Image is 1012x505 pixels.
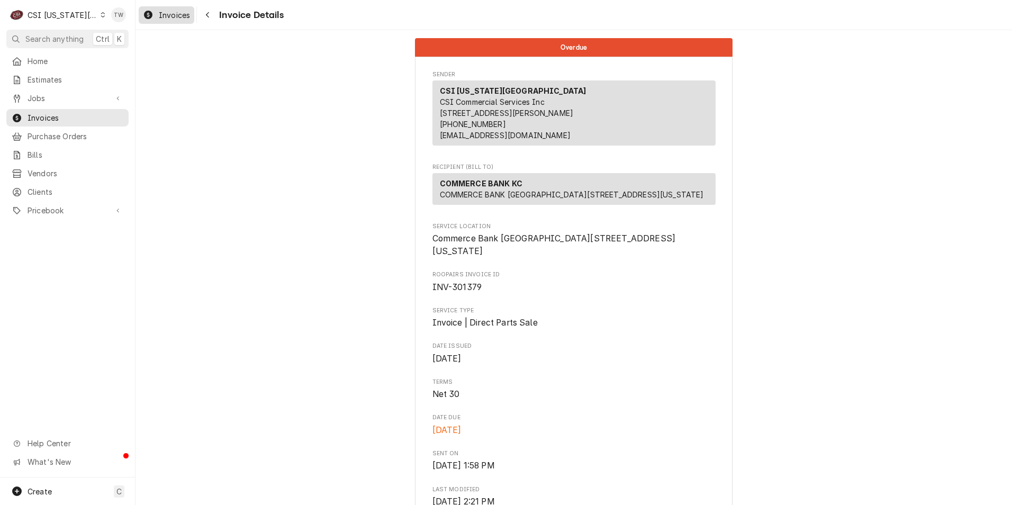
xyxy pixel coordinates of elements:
span: Help Center [28,438,122,449]
div: Sender [432,80,716,146]
strong: CSI [US_STATE][GEOGRAPHIC_DATA] [440,86,586,95]
a: Invoices [139,6,194,24]
span: Date Issued [432,353,716,365]
span: Date Due [432,424,716,437]
div: Invoice Recipient [432,163,716,210]
span: Terms [432,378,716,386]
span: K [117,33,122,44]
span: Sent On [432,459,716,472]
div: CSI [US_STATE][GEOGRAPHIC_DATA] [28,10,97,21]
span: Service Type [432,317,716,329]
span: Estimates [28,74,123,85]
span: Invoices [159,10,190,21]
span: Create [28,487,52,496]
span: Ctrl [96,33,110,44]
div: Service Location [432,222,716,258]
div: Sender [432,80,716,150]
span: Net 30 [432,389,460,399]
span: Recipient (Bill To) [432,163,716,172]
span: Vendors [28,168,123,179]
span: CSI Commercial Services Inc [STREET_ADDRESS][PERSON_NAME] [440,97,574,118]
span: Service Location [432,232,716,257]
span: Date Due [432,413,716,422]
div: Tori Warrick's Avatar [111,7,126,22]
div: CSI Kansas City's Avatar [10,7,24,22]
span: Overdue [561,44,587,51]
span: Home [28,56,123,67]
span: INV-301379 [432,282,482,292]
div: Status [415,38,733,57]
span: Roopairs Invoice ID [432,270,716,279]
span: Bills [28,149,123,160]
span: What's New [28,456,122,467]
span: Terms [432,388,716,401]
span: [DATE] [432,354,462,364]
a: Vendors [6,165,129,182]
span: COMMERCE BANK [GEOGRAPHIC_DATA][STREET_ADDRESS][US_STATE] [440,190,704,199]
span: Sender [432,70,716,79]
span: Invoices [28,112,123,123]
div: C [10,7,24,22]
span: Purchase Orders [28,131,123,142]
div: TW [111,7,126,22]
a: Home [6,52,129,70]
span: Invoice | Direct Parts Sale [432,318,538,328]
a: Estimates [6,71,129,88]
span: Search anything [25,33,84,44]
a: [EMAIL_ADDRESS][DOMAIN_NAME] [440,131,571,140]
button: Search anythingCtrlK [6,30,129,48]
a: Purchase Orders [6,128,129,145]
div: Date Issued [432,342,716,365]
a: Go to Jobs [6,89,129,107]
span: Clients [28,186,123,197]
a: Clients [6,183,129,201]
span: [DATE] 1:58 PM [432,461,495,471]
div: Recipient (Bill To) [432,173,716,209]
div: Date Due [432,413,716,436]
button: Navigate back [199,6,216,23]
a: Go to Pricebook [6,202,129,219]
div: Invoice Sender [432,70,716,150]
span: Last Modified [432,485,716,494]
span: Commerce Bank [GEOGRAPHIC_DATA][STREET_ADDRESS][US_STATE] [432,233,676,256]
span: Invoice Details [216,8,283,22]
span: [DATE] [432,425,462,435]
span: Jobs [28,93,107,104]
span: Service Location [432,222,716,231]
span: Service Type [432,306,716,315]
a: Invoices [6,109,129,127]
a: Bills [6,146,129,164]
a: Go to Help Center [6,435,129,452]
span: Sent On [432,449,716,458]
span: Roopairs Invoice ID [432,281,716,294]
a: [PHONE_NUMBER] [440,120,506,129]
div: Terms [432,378,716,401]
span: C [116,486,122,497]
div: Sent On [432,449,716,472]
span: Pricebook [28,205,107,216]
span: Date Issued [432,342,716,350]
div: Recipient (Bill To) [432,173,716,205]
strong: COMMERCE BANK KC [440,179,523,188]
a: Go to What's New [6,453,129,471]
div: Service Type [432,306,716,329]
div: Roopairs Invoice ID [432,270,716,293]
